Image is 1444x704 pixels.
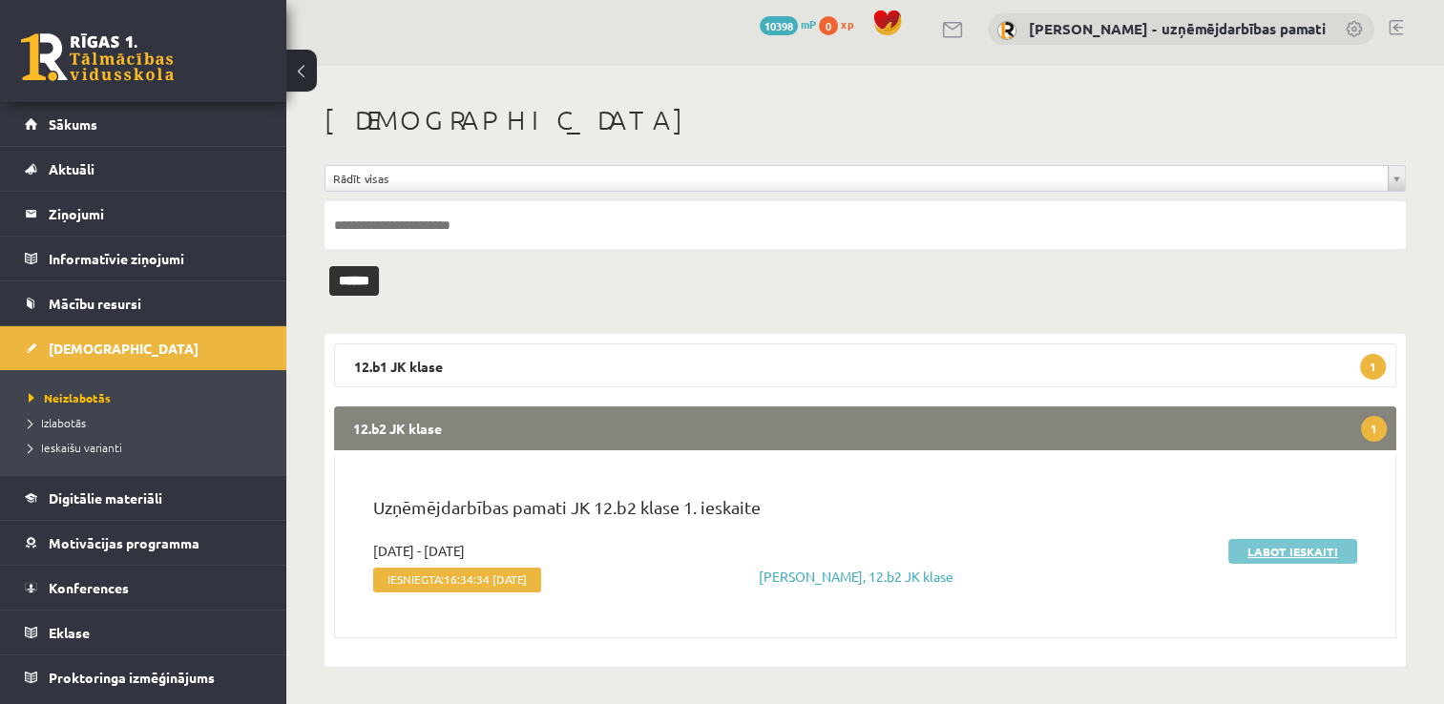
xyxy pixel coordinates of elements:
a: 0 xp [819,16,863,31]
span: Neizlabotās [29,390,111,405]
span: Eklase [49,624,90,641]
a: Ieskaišu varianti [29,439,267,456]
span: mP [801,16,816,31]
span: Aktuāli [49,160,94,177]
a: Izlabotās [29,414,267,431]
a: Aktuāli [25,147,262,191]
a: Rādīt visas [325,166,1405,191]
span: [DEMOGRAPHIC_DATA] [49,340,199,357]
a: Neizlabotās [29,389,267,406]
legend: 12.b1 JK klase [334,343,1396,387]
span: 1 [1360,354,1386,380]
span: Ieskaišu varianti [29,440,122,455]
span: Mācību resursi [49,295,141,312]
h1: [DEMOGRAPHIC_DATA] [324,104,1406,136]
legend: Ziņojumi [49,192,262,236]
a: Rīgas 1. Tālmācības vidusskola [21,33,174,81]
a: [PERSON_NAME] - uzņēmējdarbības pamati [1029,19,1326,38]
legend: 12.b2 JK klase [334,406,1396,450]
span: 0 [819,16,838,35]
span: [DATE] - [DATE] [373,541,465,561]
p: Uzņēmējdarbības pamati JK 12.b2 klase 1. ieskaite [373,494,1357,529]
a: Digitālie materiāli [25,476,262,520]
a: Motivācijas programma [25,521,262,565]
legend: Informatīvie ziņojumi [49,237,262,280]
span: Motivācijas programma [49,534,199,551]
a: Labot ieskaiti [1228,539,1357,564]
span: 1 [1361,416,1387,442]
span: xp [841,16,853,31]
a: Informatīvie ziņojumi [25,237,262,280]
span: 10398 [760,16,798,35]
a: 10398 mP [760,16,816,31]
span: Sākums [49,115,97,133]
a: [DEMOGRAPHIC_DATA] [25,326,262,370]
a: Proktoringa izmēģinājums [25,655,262,699]
a: Eklase [25,611,262,654]
a: Konferences [25,566,262,610]
span: Rādīt visas [333,166,1380,191]
span: Digitālie materiāli [49,489,162,507]
a: Mācību resursi [25,281,262,325]
span: Konferences [49,579,129,596]
img: Solvita Kozlovska - uzņēmējdarbības pamati [997,21,1016,40]
a: Sākums [25,102,262,146]
span: Izlabotās [29,415,86,430]
a: Ziņojumi [25,192,262,236]
a: [PERSON_NAME], 12.b2 JK klase [759,568,953,585]
span: Proktoringa izmēģinājums [49,669,215,686]
span: Iesniegta: [373,568,541,592]
span: 16:34:34 [DATE] [444,572,527,586]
